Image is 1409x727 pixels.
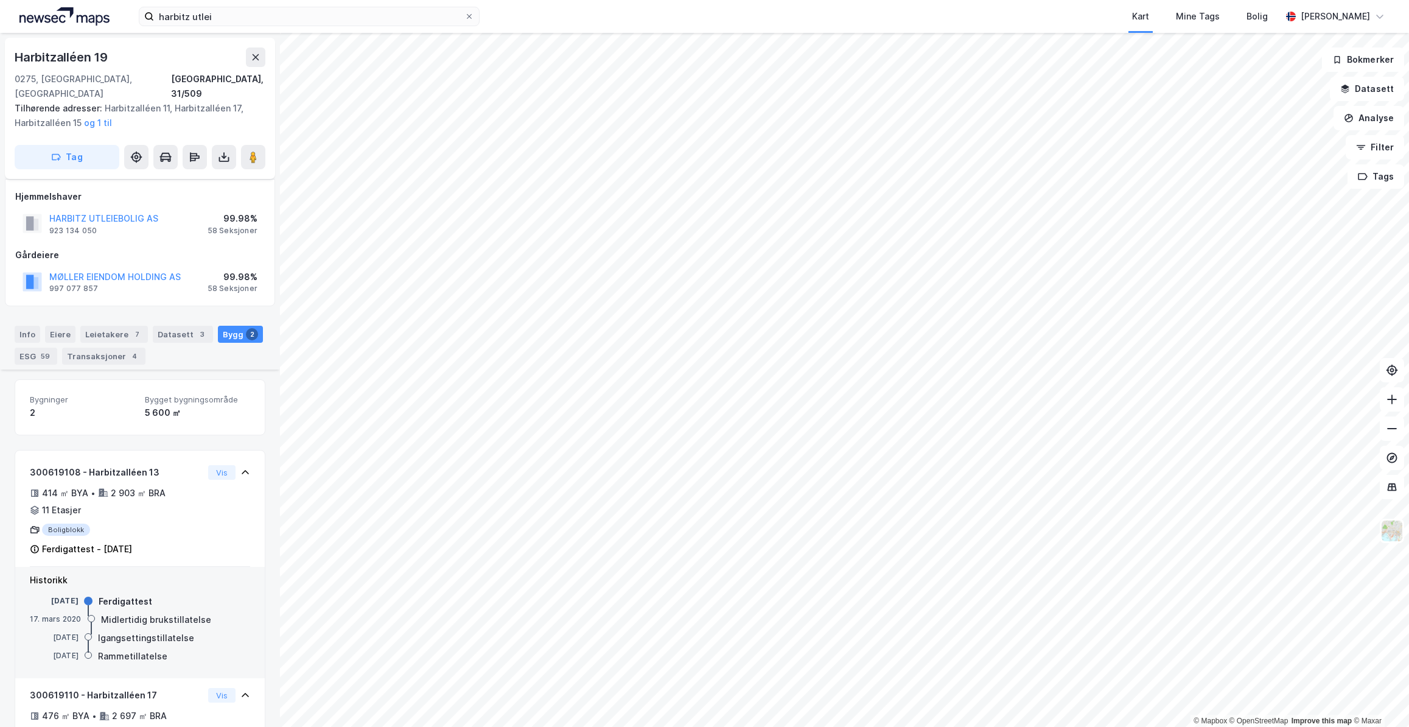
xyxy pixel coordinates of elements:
div: [DATE] [30,650,79,661]
div: 3 [196,328,208,340]
div: 414 ㎡ BYA [42,486,88,500]
div: Historikk [30,573,250,588]
div: Rammetillatelse [98,649,167,664]
div: 58 Seksjoner [208,226,257,236]
div: [PERSON_NAME] [1301,9,1370,24]
div: Bygg [218,326,263,343]
button: Analyse [1334,106,1404,130]
span: Bygninger [30,395,135,405]
span: Bygget bygningsområde [145,395,250,405]
div: 58 Seksjoner [208,284,257,293]
div: 2 903 ㎡ BRA [111,486,166,500]
div: Mine Tags [1176,9,1220,24]
div: ESG [15,348,57,365]
div: 300619108 - Harbitzalléen 13 [30,465,203,480]
div: 99.98% [208,211,257,226]
div: 59 [38,350,52,362]
div: Info [15,326,40,343]
div: 7 [131,328,143,340]
div: Bolig [1246,9,1268,24]
div: Kart [1132,9,1149,24]
input: Søk på adresse, matrikkel, gårdeiere, leietakere eller personer [154,7,464,26]
div: 2 [246,328,258,340]
div: Transaksjoner [62,348,145,365]
img: Z [1380,519,1404,543]
div: [DATE] [30,595,79,606]
img: logo.a4113a55bc3d86da70a041830d287a7e.svg [19,7,110,26]
div: • [91,488,96,498]
button: Tag [15,145,119,169]
div: [GEOGRAPHIC_DATA], 31/509 [171,72,265,101]
div: 476 ㎡ BYA [42,709,89,723]
button: Tags [1348,164,1404,189]
div: 11 Etasjer [42,503,81,518]
div: Gårdeiere [15,248,265,262]
a: OpenStreetMap [1229,717,1288,725]
div: • [92,711,97,721]
div: Leietakere [80,326,148,343]
div: 923 134 050 [49,226,97,236]
div: 2 697 ㎡ BRA [112,709,167,723]
div: Datasett [153,326,213,343]
button: Vis [208,465,236,480]
div: 99.98% [208,270,257,284]
div: [DATE] [30,632,79,643]
button: Bokmerker [1322,47,1404,72]
div: 997 077 857 [49,284,98,293]
iframe: Chat Widget [1348,669,1409,727]
button: Filter [1346,135,1404,160]
button: Datasett [1330,77,1404,101]
div: Harbitzalléen 19 [15,47,110,67]
div: 4 [128,350,141,362]
a: Mapbox [1194,717,1227,725]
div: Ferdigattest - [DATE] [42,542,132,557]
div: 5 600 ㎡ [145,406,250,420]
div: Igangsettingstillatelse [98,631,194,645]
a: Improve this map [1292,717,1352,725]
div: 0275, [GEOGRAPHIC_DATA], [GEOGRAPHIC_DATA] [15,72,171,101]
div: 2 [30,406,135,420]
div: 300619110 - Harbitzalléen 17 [30,688,203,703]
div: Ferdigattest [99,594,152,609]
span: Tilhørende adresser: [15,103,105,113]
div: Hjemmelshaver [15,189,265,204]
div: Midlertidig brukstillatelse [101,613,211,627]
div: Harbitzalléen 11, Harbitzalléen 17, Harbitzalléen 15 [15,101,256,130]
div: Eiere [45,326,75,343]
div: 17. mars 2020 [30,614,82,625]
button: Vis [208,688,236,703]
